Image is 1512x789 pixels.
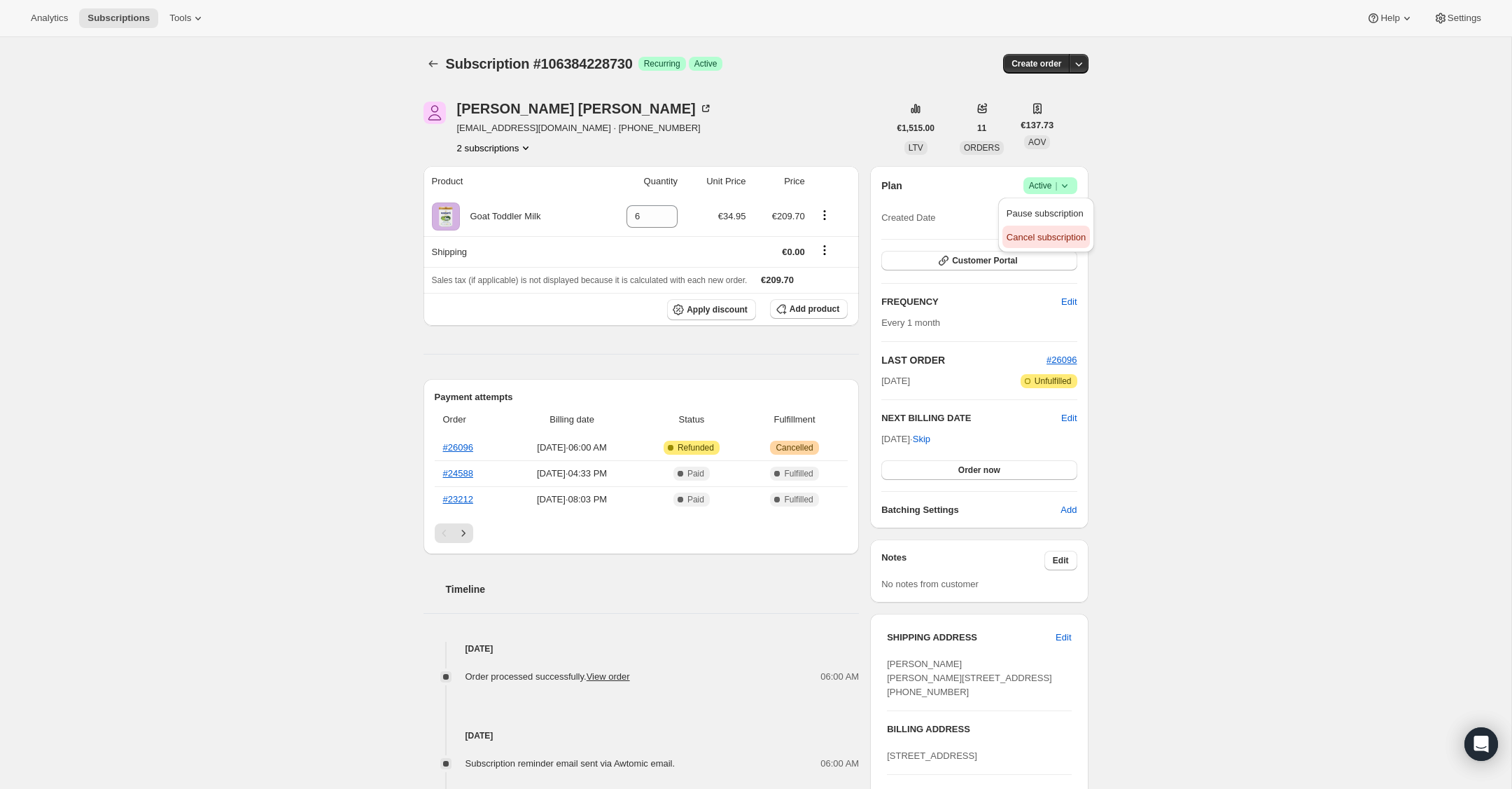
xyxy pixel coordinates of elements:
[909,143,923,153] span: LTV
[881,179,902,193] h2: Plan
[423,729,860,743] h4: [DATE]
[161,8,213,28] button: Tools
[761,275,794,285] span: €209.70
[1425,8,1490,28] button: Settings
[435,523,848,543] nav: Pagination
[881,374,910,388] span: [DATE]
[1003,54,1070,74] button: Create order
[423,166,597,197] th: Product
[1035,376,1072,387] span: Unfulfilled
[687,494,704,505] span: Paid
[31,13,68,24] span: Analytics
[435,404,507,435] th: Order
[465,758,675,769] span: Subscription reminder email sent via Awtomic email.
[770,299,848,319] button: Add product
[1029,179,1072,193] span: Active
[587,671,630,682] a: View order
[913,432,930,446] span: Skip
[435,390,848,404] h2: Payment attempts
[782,247,805,257] span: €0.00
[790,303,839,315] span: Add product
[446,56,633,71] span: Subscription #106384228730
[887,659,1052,697] span: [PERSON_NAME] [PERSON_NAME][STREET_ADDRESS] [PHONE_NUMBER]
[1053,291,1085,313] button: Edit
[881,460,1077,480] button: Order now
[457,102,713,116] div: [PERSON_NAME] [PERSON_NAME]
[457,121,713,135] span: [EMAIL_ADDRESS][DOMAIN_NAME] · [PHONE_NUMBER]
[1047,626,1079,649] button: Edit
[1046,355,1077,365] a: #26096
[597,166,682,197] th: Quantity
[1448,13,1481,24] span: Settings
[881,295,1061,309] h2: FREQUENCY
[510,467,633,481] span: [DATE] · 04:33 PM
[1007,232,1086,242] span: Cancel subscription
[1052,499,1085,521] button: Add
[79,8,158,28] button: Subscriptions
[22,8,76,28] button: Analytics
[784,468,813,479] span: Fulfilled
[460,210,541,224] div: Goat Toddler Milk
[423,54,443,74] button: Subscriptions
[1060,503,1077,517] span: Add
[881,411,1061,425] h2: NEXT BILLING DATE
[813,242,836,258] button: Shipping actions
[772,211,805,221] span: €209.70
[443,494,473,505] a: #23212
[644,58,680,69] span: Recurring
[776,442,813,453] span: Cancelled
[1464,727,1498,761] div: Open Intercom Messenger
[750,413,839,427] span: Fulfillment
[432,203,460,231] img: product img
[682,166,750,197] th: Unit Price
[1002,226,1090,248] button: Cancel subscription
[881,551,1044,570] h3: Notes
[423,102,446,124] span: Anabel Mingo
[1044,551,1077,570] button: Edit
[454,523,473,543] button: Next
[432,275,748,285] span: Sales tax (if applicable) is not displayed because it is calculated with each new order.
[904,428,939,451] button: Skip
[964,143,1000,153] span: ORDERS
[510,441,633,455] span: [DATE] · 06:00 AM
[1007,208,1084,219] span: Pause subscription
[1055,180,1057,191] span: |
[969,118,995,138] button: 11
[1046,353,1077,367] button: #26096
[1358,8,1422,28] button: Help
[667,299,756,320] button: Apply discount
[887,722,1071,736] h3: BILLING ADDRESS
[687,304,748,315] span: Apply discount
[887,750,977,761] span: [STREET_ADDRESS]
[1011,58,1061,69] span: Create order
[1056,631,1071,645] span: Edit
[1061,295,1077,309] span: Edit
[457,141,533,155] button: Product actions
[678,442,714,453] span: Refunded
[881,317,940,328] span: Every 1 month
[881,503,1060,517] h6: Batching Settings
[1002,202,1090,224] button: Pause subscription
[446,582,860,596] h2: Timeline
[443,468,473,479] a: #24588
[881,353,1046,367] h2: LAST ORDER
[510,493,633,507] span: [DATE] · 08:03 PM
[465,671,630,682] span: Order processed successfully.
[687,468,704,479] span: Paid
[443,442,473,453] a: #26096
[510,413,633,427] span: Billing date
[750,166,809,197] th: Price
[1061,411,1077,425] button: Edit
[887,631,1056,645] h3: SHIPPING ADDRESS
[897,123,934,134] span: €1,515.00
[952,255,1017,266] span: Customer Portal
[694,58,717,69] span: Active
[87,13,150,24] span: Subscriptions
[718,211,746,221] span: €34.95
[1021,118,1053,132] span: €137.73
[423,236,597,267] th: Shipping
[1053,555,1069,566] span: Edit
[977,123,986,134] span: 11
